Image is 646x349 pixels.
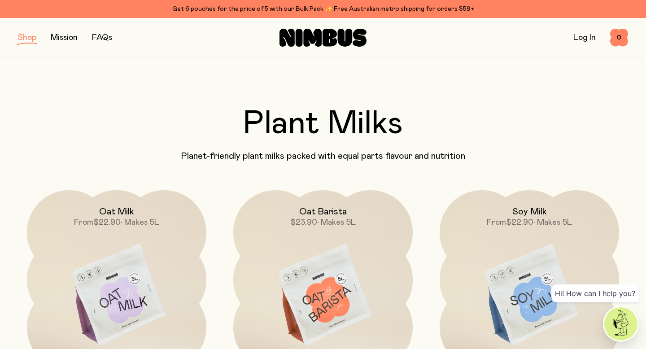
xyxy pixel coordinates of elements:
[299,206,347,217] h2: Oat Barista
[487,218,506,227] span: From
[18,108,628,140] h2: Plant Milks
[290,218,317,227] span: $23.90
[93,218,121,227] span: $22.90
[74,218,93,227] span: From
[551,284,639,302] div: Hi! How can I help you?
[51,34,78,42] a: Mission
[533,218,572,227] span: • Makes 5L
[604,307,637,340] img: agent
[18,4,628,14] div: Get 6 pouches for the price of 5 with our Bulk Pack ✨ Free Australian metro shipping for orders $59+
[573,34,596,42] a: Log In
[121,218,159,227] span: • Makes 5L
[610,29,628,47] button: 0
[99,206,134,217] h2: Oat Milk
[317,218,356,227] span: • Makes 5L
[512,206,547,217] h2: Soy Milk
[92,34,112,42] a: FAQs
[506,218,533,227] span: $22.90
[18,151,628,161] p: Planet-friendly plant milks packed with equal parts flavour and nutrition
